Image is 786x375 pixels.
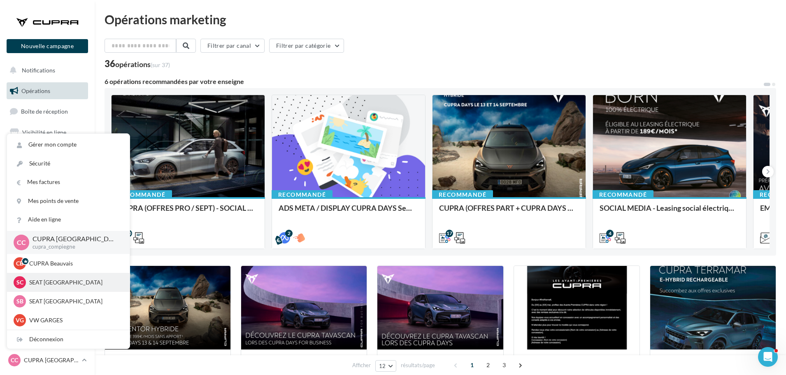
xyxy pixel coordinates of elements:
a: Sécurité [7,154,130,173]
span: CC [11,356,18,364]
div: 6 opérations recommandées par votre enseigne [105,78,763,85]
div: CUPRA (OFFRES PART + CUPRA DAYS / SEPT) - SOCIAL MEDIA [439,204,579,220]
div: Recommandé [593,190,653,199]
div: 17 [446,230,453,237]
a: Calendrier [5,206,90,223]
a: Contacts [5,165,90,182]
div: Déconnexion [7,330,130,349]
span: Afficher [352,361,371,369]
a: Campagnes [5,144,90,162]
button: Filtrer par catégorie [269,39,344,53]
span: Notifications [22,67,55,74]
div: Opérations marketing [105,13,776,26]
span: VG [16,316,24,324]
iframe: Intercom live chat [758,347,778,367]
div: opérations [115,61,170,68]
p: SEAT [GEOGRAPHIC_DATA] [29,278,120,286]
a: Visibilité en ligne [5,124,90,141]
div: CUPRA (OFFRES PRO / SEPT) - SOCIAL MEDIA [118,204,258,220]
a: PLV et print personnalisable [5,226,90,250]
div: SOCIAL MEDIA - Leasing social électrique - CUPRA Born [600,204,739,220]
div: Recommandé [111,190,172,199]
p: SEAT [GEOGRAPHIC_DATA] [29,297,120,305]
a: Médiathèque [5,185,90,203]
div: 4 [606,230,614,237]
a: Aide en ligne [7,210,130,229]
div: 36 [105,59,170,68]
span: Opérations [21,87,50,94]
div: Recommandé [272,190,333,199]
span: 12 [379,363,386,369]
a: Opérations [5,82,90,100]
span: (sur 37) [151,61,170,68]
div: ADS META / DISPLAY CUPRA DAYS Septembre 2025 [279,204,419,220]
a: Gérer mon compte [7,135,130,154]
p: cupra_compiegne [33,243,116,251]
button: Notifications [5,62,86,79]
span: 2 [481,359,495,372]
span: 3 [498,359,511,372]
a: CC CUPRA [GEOGRAPHIC_DATA] [7,352,88,368]
button: Nouvelle campagne [7,39,88,53]
span: CB [16,259,23,268]
a: Campagnes DataOnDemand [5,254,90,278]
a: Mes factures [7,173,130,191]
p: CUPRA [GEOGRAPHIC_DATA] [33,234,116,244]
span: SC [16,278,23,286]
span: CC [17,238,26,247]
div: Recommandé [432,190,493,199]
span: 1 [465,359,479,372]
p: CUPRA [GEOGRAPHIC_DATA] [24,356,79,364]
p: VW GARGES [29,316,120,324]
span: Visibilité en ligne [22,129,66,136]
div: 2 [285,230,293,237]
p: CUPRA Beauvais [29,259,120,268]
a: Boîte de réception [5,102,90,120]
button: Filtrer par canal [200,39,265,53]
span: résultats/page [401,361,435,369]
a: Mes points de vente [7,192,130,210]
button: 12 [375,360,396,372]
span: SB [16,297,23,305]
span: Boîte de réception [21,108,68,115]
